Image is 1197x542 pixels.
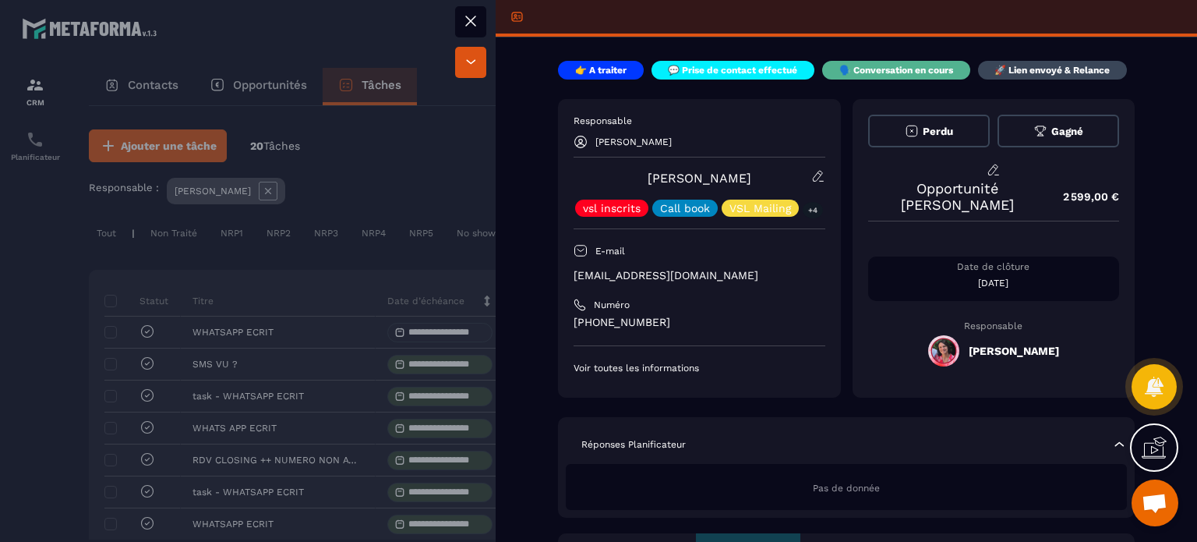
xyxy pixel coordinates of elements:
[997,115,1119,147] button: Gagné
[994,64,1110,76] p: 🚀 Lien envoyé & Relance
[868,260,1120,273] p: Date de clôture
[923,126,953,137] span: Perdu
[803,202,823,218] p: +4
[594,299,630,311] p: Numéro
[648,171,751,186] a: [PERSON_NAME]
[575,64,627,76] p: 👉 A traiter
[1047,182,1119,212] p: 2 599,00 €
[1051,126,1083,137] span: Gagné
[595,245,625,257] p: E-mail
[813,483,880,494] span: Pas de donnée
[581,438,686,451] p: Réponses Planificateur
[660,203,710,214] p: Call book
[868,115,990,147] button: Perdu
[868,180,1048,213] p: Opportunité [PERSON_NAME]
[574,315,825,330] p: [PHONE_NUMBER]
[868,321,1120,331] p: Responsable
[574,268,825,283] p: [EMAIL_ADDRESS][DOMAIN_NAME]
[839,64,953,76] p: 🗣️ Conversation en cours
[595,136,672,147] p: [PERSON_NAME]
[868,277,1120,289] p: [DATE]
[574,115,825,127] p: Responsable
[969,345,1059,357] h5: [PERSON_NAME]
[668,64,797,76] p: 💬 Prise de contact effectué
[729,203,791,214] p: VSL Mailing
[583,203,641,214] p: vsl inscrits
[1132,480,1178,526] div: Ouvrir le chat
[574,362,825,374] p: Voir toutes les informations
